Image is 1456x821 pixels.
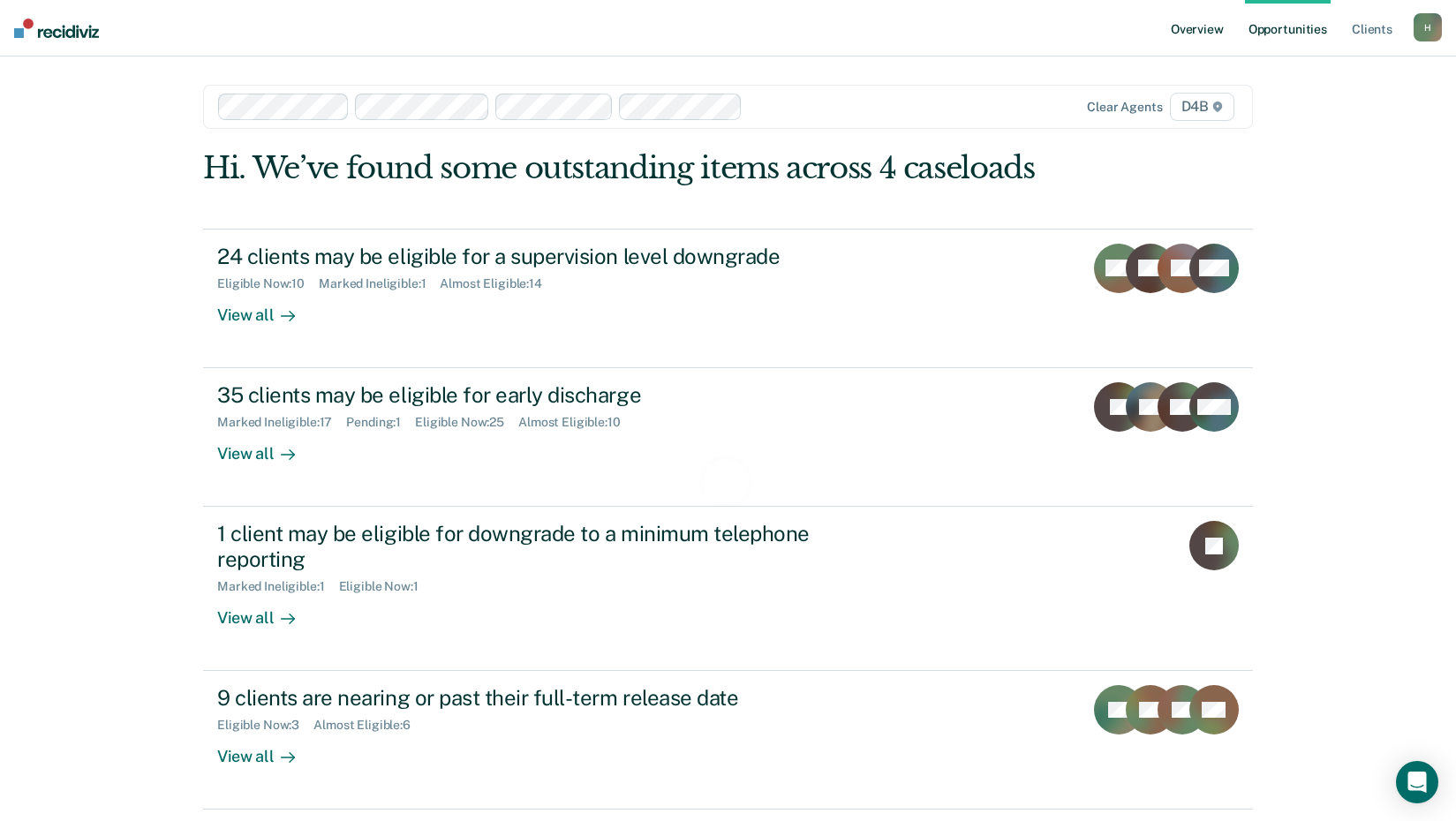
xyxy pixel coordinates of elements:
[217,521,837,572] div: 1 client may be eligible for downgrade to a minimum telephone reporting
[313,718,425,733] div: Almost Eligible : 6
[217,594,316,629] div: View all
[415,415,518,430] div: Eligible Now : 25
[1170,93,1234,121] span: D4B
[217,415,346,430] div: Marked Ineligible : 17
[217,244,837,269] div: 24 clients may be eligible for a supervision level downgrade
[1414,13,1442,41] button: H
[346,415,415,430] div: Pending : 1
[1396,761,1438,803] div: Open Intercom Messenger
[339,579,433,594] div: Eligible Now : 1
[203,671,1253,810] a: 9 clients are nearing or past their full-term release dateEligible Now:3Almost Eligible:6View all
[203,229,1253,368] a: 24 clients may be eligible for a supervision level downgradeEligible Now:10Marked Ineligible:1Alm...
[217,276,319,291] div: Eligible Now : 10
[203,368,1253,507] a: 35 clients may be eligible for early dischargeMarked Ineligible:17Pending:1Eligible Now:25Almost ...
[217,718,313,733] div: Eligible Now : 3
[440,276,556,291] div: Almost Eligible : 14
[1087,100,1162,115] div: Clear agents
[217,382,837,408] div: 35 clients may be eligible for early discharge
[518,415,635,430] div: Almost Eligible : 10
[217,685,837,711] div: 9 clients are nearing or past their full-term release date
[217,430,316,464] div: View all
[203,150,1043,186] div: Hi. We’ve found some outstanding items across 4 caseloads
[14,19,99,38] img: Recidiviz
[217,290,316,325] div: View all
[217,579,338,594] div: Marked Ineligible : 1
[203,507,1253,671] a: 1 client may be eligible for downgrade to a minimum telephone reportingMarked Ineligible:1Eligibl...
[319,276,440,291] div: Marked Ineligible : 1
[217,733,316,767] div: View all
